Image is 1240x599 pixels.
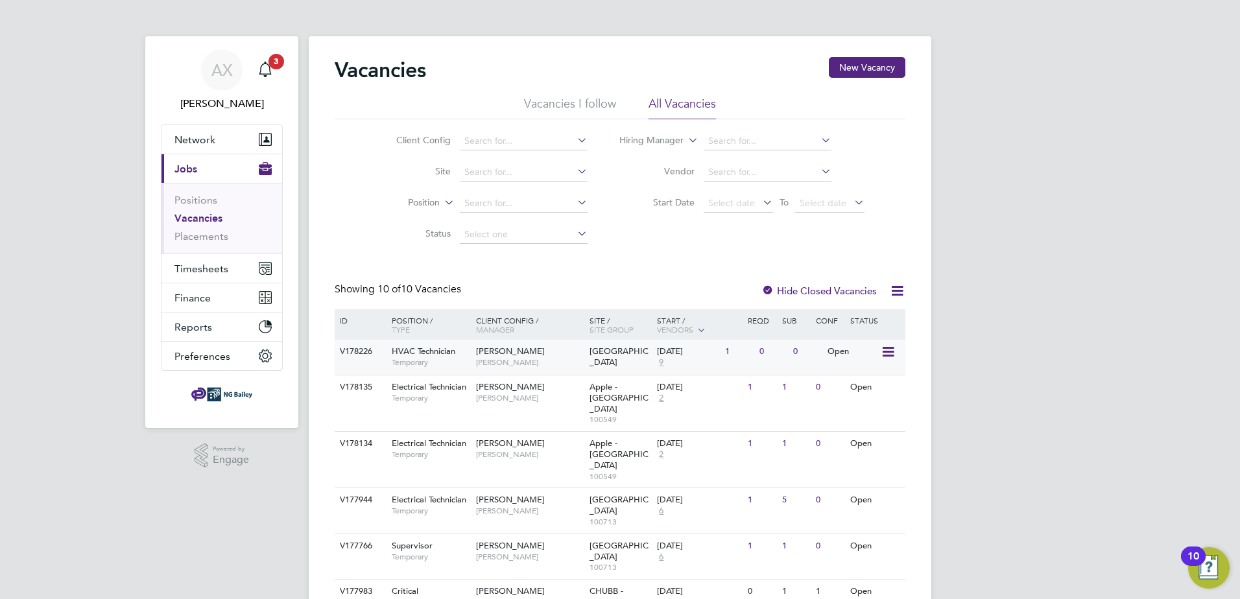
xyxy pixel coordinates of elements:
[620,165,695,177] label: Vendor
[776,194,793,211] span: To
[524,96,616,119] li: Vacancies I follow
[476,540,545,551] span: [PERSON_NAME]
[476,381,545,392] span: [PERSON_NAME]
[174,212,222,224] a: Vacancies
[335,283,464,296] div: Showing
[392,357,470,368] span: Temporary
[813,488,846,512] div: 0
[745,432,778,456] div: 1
[268,54,284,69] span: 3
[590,438,649,471] span: Apple - [GEOGRAPHIC_DATA]
[476,449,583,460] span: [PERSON_NAME]
[779,488,813,512] div: 5
[174,263,228,275] span: Timesheets
[590,517,651,527] span: 100713
[657,541,741,552] div: [DATE]
[392,540,433,551] span: Supervisor
[813,432,846,456] div: 0
[337,432,382,456] div: V178134
[847,375,903,399] div: Open
[337,309,382,331] div: ID
[392,324,410,335] span: Type
[779,309,813,331] div: Sub
[392,506,470,516] span: Temporary
[761,285,877,297] label: Hide Closed Vacancies
[779,375,813,399] div: 1
[657,552,665,563] span: 6
[337,534,382,558] div: V177766
[174,350,230,362] span: Preferences
[460,226,588,244] input: Select one
[657,506,665,517] span: 6
[590,471,651,482] span: 100549
[174,194,217,206] a: Positions
[790,340,824,364] div: 0
[392,494,466,505] span: Electrical Technician
[476,438,545,449] span: [PERSON_NAME]
[590,381,649,414] span: Apple - [GEOGRAPHIC_DATA]
[392,438,466,449] span: Electrical Technician
[657,393,665,404] span: 2
[779,432,813,456] div: 1
[590,324,634,335] span: Site Group
[460,163,588,182] input: Search for...
[813,309,846,331] div: Conf
[365,196,440,209] label: Position
[161,342,282,370] button: Preferences
[847,309,903,331] div: Status
[473,309,586,340] div: Client Config /
[337,340,382,364] div: V178226
[376,165,451,177] label: Site
[657,438,741,449] div: [DATE]
[161,283,282,312] button: Finance
[745,375,778,399] div: 1
[1188,547,1230,589] button: Open Resource Center, 10 new notifications
[708,197,755,209] span: Select date
[476,346,545,357] span: [PERSON_NAME]
[704,132,831,150] input: Search for...
[704,163,831,182] input: Search for...
[337,488,382,512] div: V177944
[392,393,470,403] span: Temporary
[722,340,756,364] div: 1
[590,414,651,425] span: 100549
[649,96,716,119] li: All Vacancies
[377,283,461,296] span: 10 Vacancies
[779,534,813,558] div: 1
[657,449,665,460] span: 2
[657,382,741,393] div: [DATE]
[590,540,649,562] span: [GEOGRAPHIC_DATA]
[829,57,905,78] button: New Vacancy
[590,494,649,516] span: [GEOGRAPHIC_DATA]
[745,488,778,512] div: 1
[476,324,514,335] span: Manager
[392,346,455,357] span: HVAC Technician
[657,586,741,597] div: [DATE]
[174,321,212,333] span: Reports
[191,384,252,405] img: ngbailey-logo-retina.png
[460,194,588,213] input: Search for...
[847,432,903,456] div: Open
[590,562,651,572] span: 100713
[213,454,249,465] span: Engage
[657,357,665,368] span: 9
[590,346,649,368] span: [GEOGRAPHIC_DATA]
[609,134,684,147] label: Hiring Manager
[337,375,382,399] div: V178135
[382,309,473,340] div: Position /
[657,346,719,357] div: [DATE]
[174,163,197,175] span: Jobs
[813,375,846,399] div: 0
[654,309,745,342] div: Start /
[376,228,451,239] label: Status
[460,132,588,150] input: Search for...
[657,495,741,506] div: [DATE]
[145,36,298,428] nav: Main navigation
[476,552,583,562] span: [PERSON_NAME]
[476,506,583,516] span: [PERSON_NAME]
[800,197,846,209] span: Select date
[211,62,233,78] span: AX
[174,134,215,146] span: Network
[161,254,282,283] button: Timesheets
[476,585,545,596] span: [PERSON_NAME]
